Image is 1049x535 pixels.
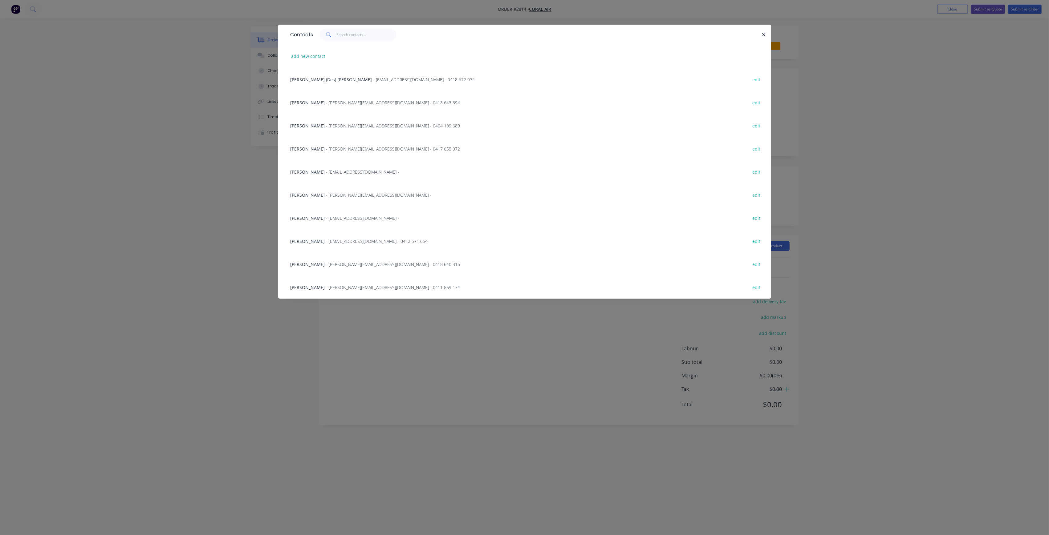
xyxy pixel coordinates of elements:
[326,261,460,267] span: - [PERSON_NAME][EMAIL_ADDRESS][DOMAIN_NAME] - 0418 640 316
[326,100,460,106] span: - [PERSON_NAME][EMAIL_ADDRESS][DOMAIN_NAME] - 0418 643 394
[749,260,764,268] button: edit
[291,123,325,129] span: [PERSON_NAME]
[291,261,325,267] span: [PERSON_NAME]
[291,192,325,198] span: [PERSON_NAME]
[326,123,460,129] span: - [PERSON_NAME][EMAIL_ADDRESS][DOMAIN_NAME] - 0404 109 689
[326,284,460,290] span: - [PERSON_NAME][EMAIL_ADDRESS][DOMAIN_NAME] - 0411 869 174
[749,214,764,222] button: edit
[291,215,325,221] span: [PERSON_NAME]
[749,75,764,83] button: edit
[288,52,329,60] button: add new contact
[287,25,313,45] div: Contacts
[336,29,396,41] input: Search contacts...
[373,77,475,82] span: - [EMAIL_ADDRESS][DOMAIN_NAME] - 0418 672 974
[749,237,764,245] button: edit
[749,98,764,107] button: edit
[291,77,372,82] span: [PERSON_NAME] (Des) [PERSON_NAME]
[291,238,325,244] span: [PERSON_NAME]
[326,238,428,244] span: - [EMAIL_ADDRESS][DOMAIN_NAME] - 0412 571 654
[291,169,325,175] span: [PERSON_NAME]
[291,100,325,106] span: [PERSON_NAME]
[326,215,400,221] span: - [EMAIL_ADDRESS][DOMAIN_NAME] -
[749,191,764,199] button: edit
[291,284,325,290] span: [PERSON_NAME]
[749,144,764,153] button: edit
[749,167,764,176] button: edit
[326,192,432,198] span: - [PERSON_NAME][EMAIL_ADDRESS][DOMAIN_NAME] -
[749,283,764,291] button: edit
[291,146,325,152] span: [PERSON_NAME]
[749,121,764,130] button: edit
[326,169,400,175] span: - [EMAIL_ADDRESS][DOMAIN_NAME] -
[326,146,460,152] span: - [PERSON_NAME][EMAIL_ADDRESS][DOMAIN_NAME] - 0417 655 072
